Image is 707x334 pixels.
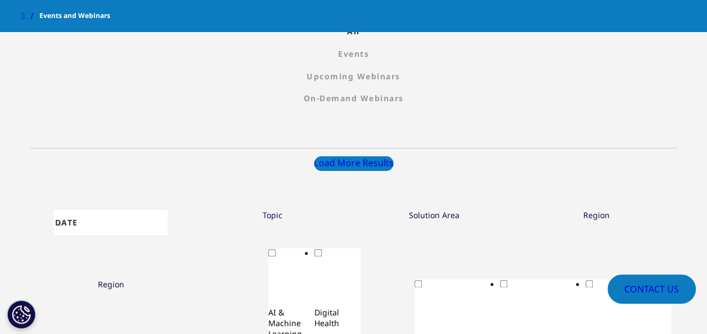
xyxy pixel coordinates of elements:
a: Events [22,48,686,59]
span: Contact Us [637,286,679,295]
input: DATE [38,208,184,233]
a: Upcoming Webinars [22,71,686,82]
span: Digital Health [314,305,339,327]
svg: Toggle [314,257,361,303]
input: Inclusion filter on Analytics Solutions; 1 result [415,278,422,286]
input: Inclusion filter on Information Services; 1 result [586,278,593,286]
div: Solution Area facet. [409,208,460,219]
a: On-Demand Webinars [22,93,686,103]
div: Inclusion filter on Digital Health; 1 result [314,257,361,305]
input: Inclusion filter on Digital Health; 1 result [314,247,322,255]
a: Contact Us [620,277,696,304]
span: Events and Webinars [38,6,109,26]
div: Topic facet. [263,208,282,219]
input: Inclusion filter on AI & Machine Learning; 1 result [268,247,276,255]
button: Cookies Settings [7,300,35,328]
div: Region facet. [98,277,124,288]
div: Region facet. [583,208,609,219]
input: Inclusion filter on Enterprise; 1 result [500,278,507,286]
a: Load More Results [302,148,406,175]
div: Inclusion filter on AI & Machine Learning; 1 result [268,257,314,305]
svg: Toggle [268,257,314,303]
